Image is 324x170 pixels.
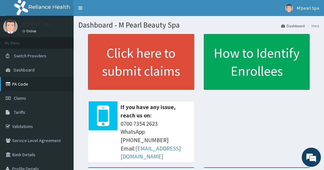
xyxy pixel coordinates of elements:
[121,145,181,160] a: [EMAIL_ADDRESS][DOMAIN_NAME]
[285,4,293,12] img: User Image
[78,21,319,29] h1: Dashboard - M Pearl Beauty Spa
[281,23,305,29] a: Dashboard
[14,53,46,59] span: Switch Providers
[14,67,35,73] span: Dashboard
[121,103,176,119] b: If you have any issue, reach us on:
[305,23,319,29] li: Here
[297,5,319,11] span: M'pearl Spa
[14,95,26,101] span: Claims
[88,34,194,90] a: Click here to submit claims
[22,21,51,27] p: M'pearl Spa
[14,109,25,115] span: Tariffs
[22,29,38,33] a: Online
[121,120,191,161] span: 0700 7354 2623 WhatsApp: [PHONE_NUMBER] Email:
[204,34,310,90] a: How to Identify Enrollees
[3,19,18,34] img: User Image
